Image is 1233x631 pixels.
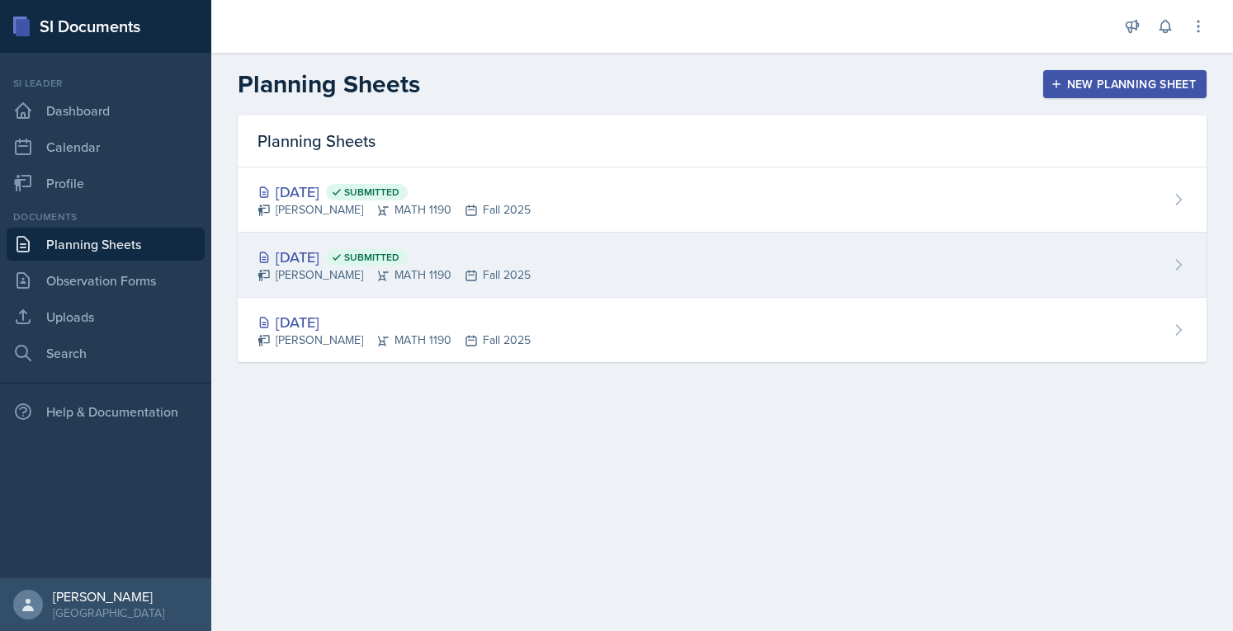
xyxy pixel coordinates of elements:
[7,130,205,163] a: Calendar
[1043,70,1207,98] button: New Planning Sheet
[257,181,531,203] div: [DATE]
[257,311,531,333] div: [DATE]
[238,115,1207,167] div: Planning Sheets
[7,167,205,200] a: Profile
[7,210,205,224] div: Documents
[7,264,205,297] a: Observation Forms
[7,76,205,91] div: Si leader
[238,167,1207,233] a: [DATE] Submitted [PERSON_NAME]MATH 1190Fall 2025
[238,233,1207,298] a: [DATE] Submitted [PERSON_NAME]MATH 1190Fall 2025
[344,186,399,199] span: Submitted
[257,201,531,219] div: [PERSON_NAME] MATH 1190 Fall 2025
[7,94,205,127] a: Dashboard
[1054,78,1196,91] div: New Planning Sheet
[344,251,399,264] span: Submitted
[257,332,531,349] div: [PERSON_NAME] MATH 1190 Fall 2025
[257,266,531,284] div: [PERSON_NAME] MATH 1190 Fall 2025
[7,300,205,333] a: Uploads
[53,588,164,605] div: [PERSON_NAME]
[7,337,205,370] a: Search
[238,298,1207,362] a: [DATE] [PERSON_NAME]MATH 1190Fall 2025
[7,228,205,261] a: Planning Sheets
[7,395,205,428] div: Help & Documentation
[238,69,420,99] h2: Planning Sheets
[53,605,164,621] div: [GEOGRAPHIC_DATA]
[257,246,531,268] div: [DATE]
